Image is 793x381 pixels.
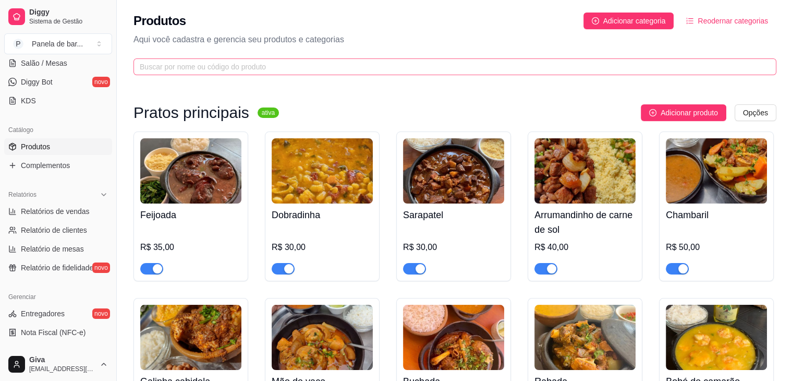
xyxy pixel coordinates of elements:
[4,138,112,155] a: Produtos
[403,241,504,254] div: R$ 30,00
[534,305,636,370] img: product-image
[29,365,95,373] span: [EMAIL_ADDRESS][DOMAIN_NAME]
[678,13,776,29] button: Reodernar categorias
[21,160,70,171] span: Complementos
[140,208,241,222] h4: Feijoada
[4,74,112,90] a: Diggy Botnovo
[272,138,373,204] img: product-image
[29,355,95,365] span: Giva
[140,305,241,370] img: product-image
[133,106,249,119] h3: Pratos principais
[4,305,112,322] a: Entregadoresnovo
[666,241,767,254] div: R$ 50,00
[666,305,767,370] img: product-image
[534,138,636,204] img: product-image
[403,305,504,370] img: product-image
[21,58,67,68] span: Salão / Mesas
[21,141,50,152] span: Produtos
[641,104,726,121] button: Adicionar produto
[4,157,112,174] a: Complementos
[666,208,767,222] h4: Chambaril
[4,241,112,257] a: Relatório de mesas
[272,305,373,370] img: product-image
[603,15,666,27] span: Adicionar categoria
[4,203,112,220] a: Relatórios de vendas
[8,190,36,199] span: Relatórios
[140,61,762,73] input: Buscar por nome ou código do produto
[21,346,78,356] span: Controle de caixa
[592,17,599,25] span: plus-circle
[21,244,84,254] span: Relatório de mesas
[4,324,112,341] a: Nota Fiscal (NFC-e)
[29,17,108,26] span: Sistema de Gestão
[13,39,23,49] span: P
[403,208,504,222] h4: Sarapatel
[21,263,93,273] span: Relatório de fidelidade
[649,109,656,116] span: plus-circle
[743,107,768,118] span: Opções
[735,104,776,121] button: Opções
[4,33,112,54] button: Select a team
[140,241,241,254] div: R$ 35,00
[534,208,636,237] h4: Arrumandinho de carne de sol
[140,138,241,204] img: product-image
[21,77,53,87] span: Diggy Bot
[21,225,87,235] span: Relatório de clientes
[133,13,186,29] h2: Produtos
[403,138,504,204] img: product-image
[4,289,112,305] div: Gerenciar
[272,241,373,254] div: R$ 30,00
[4,343,112,360] a: Controle de caixa
[258,108,279,118] sup: ativa
[133,33,776,46] p: Aqui você cadastra e gerencia seu produtos e categorias
[698,15,768,27] span: Reodernar categorias
[21,96,36,106] span: KDS
[686,17,693,25] span: ordered-list
[4,259,112,276] a: Relatório de fidelidadenovo
[21,327,86,338] span: Nota Fiscal (NFC-e)
[4,4,112,29] a: DiggySistema de Gestão
[4,122,112,138] div: Catálogo
[4,222,112,239] a: Relatório de clientes
[4,55,112,72] a: Salão / Mesas
[666,138,767,204] img: product-image
[272,208,373,222] h4: Dobradinha
[21,308,65,319] span: Entregadores
[21,206,90,217] span: Relatórios de vendas
[29,8,108,17] span: Diggy
[4,92,112,109] a: KDS
[4,352,112,377] button: Giva[EMAIL_ADDRESS][DOMAIN_NAME]
[583,13,674,29] button: Adicionar categoria
[661,107,718,118] span: Adicionar produto
[32,39,83,49] div: Panela de bar ...
[534,241,636,254] div: R$ 40,00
